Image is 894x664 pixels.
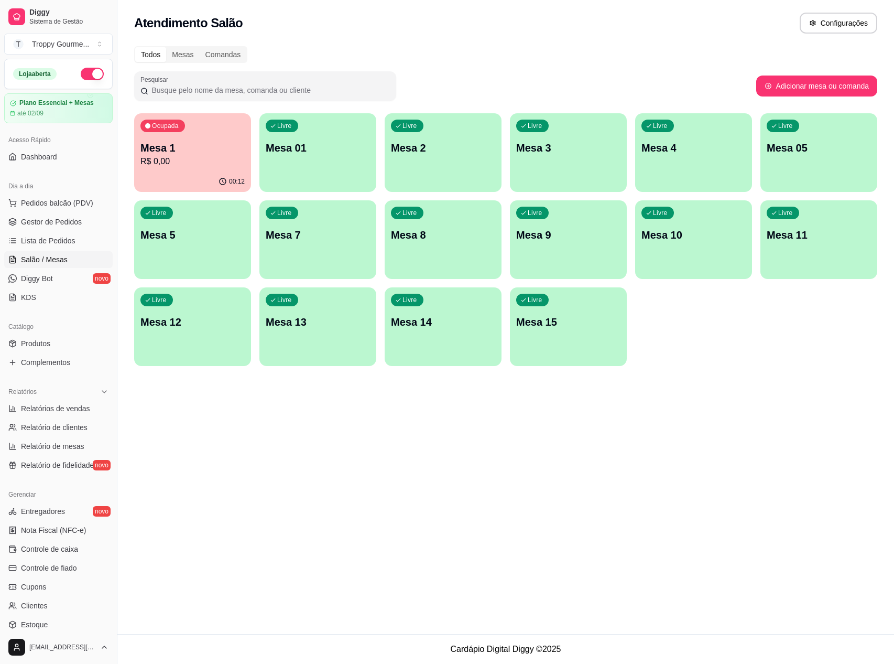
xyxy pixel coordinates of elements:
[134,15,243,31] h2: Atendimento Salão
[4,232,113,249] a: Lista de Pedidos
[4,270,113,287] a: Diggy Botnovo
[402,122,417,130] p: Livre
[4,597,113,614] a: Clientes
[152,122,179,130] p: Ocupada
[166,47,199,62] div: Mesas
[4,318,113,335] div: Catálogo
[8,388,37,396] span: Relatórios
[760,113,877,192] button: LivreMesa 05
[140,155,245,168] p: R$ 0,00
[21,403,90,414] span: Relatórios de vendas
[516,315,620,329] p: Mesa 15
[4,616,113,633] a: Estoque
[259,287,376,366] button: LivreMesa 13
[391,141,495,155] p: Mesa 2
[510,200,627,279] button: LivreMesa 9
[259,113,376,192] button: LivreMesa 01
[4,213,113,230] a: Gestor de Pedidos
[29,8,108,17] span: Diggy
[140,315,245,329] p: Mesa 12
[277,296,292,304] p: Livre
[134,200,251,279] button: LivreMesa 5
[653,209,668,217] p: Livre
[21,273,53,284] span: Diggy Bot
[13,68,57,80] div: Loja aberta
[778,122,793,130] p: Livre
[140,141,245,155] p: Mesa 1
[200,47,247,62] div: Comandas
[21,357,70,368] span: Complementos
[516,228,620,242] p: Mesa 9
[4,354,113,371] a: Complementos
[21,563,77,573] span: Controle de fiado
[134,113,251,192] button: OcupadaMesa 1R$ 0,0000:12
[756,76,877,97] button: Adicionar mesa ou comanda
[21,525,86,536] span: Nota Fiscal (NFC-e)
[510,287,627,366] button: LivreMesa 15
[4,335,113,352] a: Produtos
[140,228,245,242] p: Mesa 5
[528,122,542,130] p: Livre
[19,99,94,107] article: Plano Essencial + Mesas
[13,39,24,49] span: T
[135,47,166,62] div: Todos
[767,228,871,242] p: Mesa 11
[21,460,94,470] span: Relatório de fidelidade
[140,75,172,84] label: Pesquisar
[32,39,89,49] div: Troppy Gourme ...
[4,419,113,436] a: Relatório de clientes
[510,113,627,192] button: LivreMesa 3
[641,228,746,242] p: Mesa 10
[635,200,752,279] button: LivreMesa 10
[21,198,93,208] span: Pedidos balcão (PDV)
[4,635,113,660] button: [EMAIL_ADDRESS][DOMAIN_NAME]
[391,315,495,329] p: Mesa 14
[4,148,113,165] a: Dashboard
[21,441,84,452] span: Relatório de mesas
[402,296,417,304] p: Livre
[391,228,495,242] p: Mesa 8
[266,315,370,329] p: Mesa 13
[21,235,75,246] span: Lista de Pedidos
[21,506,65,517] span: Entregadores
[402,209,417,217] p: Livre
[21,601,48,611] span: Clientes
[4,251,113,268] a: Salão / Mesas
[277,122,292,130] p: Livre
[81,68,104,80] button: Alterar Status
[635,113,752,192] button: LivreMesa 4
[4,178,113,195] div: Dia a dia
[385,200,501,279] button: LivreMesa 8
[21,254,68,265] span: Salão / Mesas
[4,4,113,29] a: DiggySistema de Gestão
[4,34,113,55] button: Select a team
[29,17,108,26] span: Sistema de Gestão
[767,141,871,155] p: Mesa 05
[21,422,88,433] span: Relatório de clientes
[134,287,251,366] button: LivreMesa 12
[4,522,113,539] a: Nota Fiscal (NFC-e)
[778,209,793,217] p: Livre
[21,619,48,630] span: Estoque
[385,287,501,366] button: LivreMesa 14
[21,152,57,162] span: Dashboard
[29,643,96,651] span: [EMAIL_ADDRESS][DOMAIN_NAME]
[152,296,167,304] p: Livre
[21,217,82,227] span: Gestor de Pedidos
[21,292,36,303] span: KDS
[21,338,50,349] span: Produtos
[4,503,113,520] a: Entregadoresnovo
[117,634,894,664] footer: Cardápio Digital Diggy © 2025
[516,141,620,155] p: Mesa 3
[4,541,113,558] a: Controle de caixa
[4,400,113,417] a: Relatórios de vendas
[385,113,501,192] button: LivreMesa 2
[4,579,113,595] a: Cupons
[4,195,113,211] button: Pedidos balcão (PDV)
[4,289,113,306] a: KDS
[229,177,245,186] p: 00:12
[17,109,43,117] article: até 02/09
[4,93,113,123] a: Plano Essencial + Mesasaté 02/09
[760,200,877,279] button: LivreMesa 11
[4,438,113,455] a: Relatório de mesas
